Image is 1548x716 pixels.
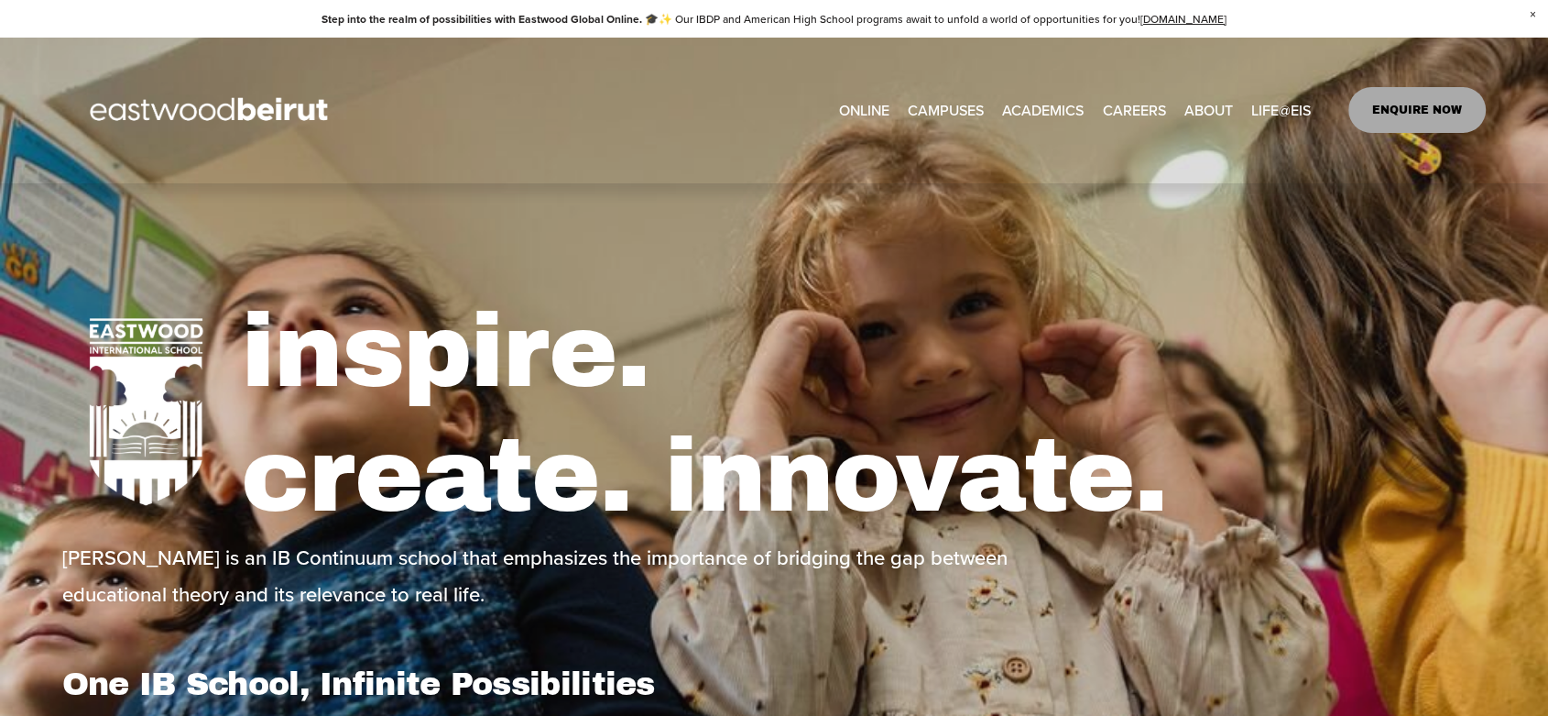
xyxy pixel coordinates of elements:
[62,540,1068,613] p: [PERSON_NAME] is an IB Continuum school that emphasizes the importance of bridging the gap betwee...
[908,95,984,125] a: folder dropdown
[1002,97,1084,124] span: ACADEMICS
[1184,97,1233,124] span: ABOUT
[1251,95,1311,125] a: folder dropdown
[1103,95,1166,125] a: CAREERS
[241,289,1486,538] h1: inspire. create. innovate.
[1184,95,1233,125] a: folder dropdown
[1348,87,1487,133] a: ENQUIRE NOW
[1140,11,1226,27] a: [DOMAIN_NAME]
[62,665,769,703] h1: One IB School, Infinite Possibilities
[1251,97,1311,124] span: LIFE@EIS
[62,64,361,158] img: EastwoodIS Global Site
[1002,95,1084,125] a: folder dropdown
[908,97,984,124] span: CAMPUSES
[839,95,889,125] a: ONLINE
